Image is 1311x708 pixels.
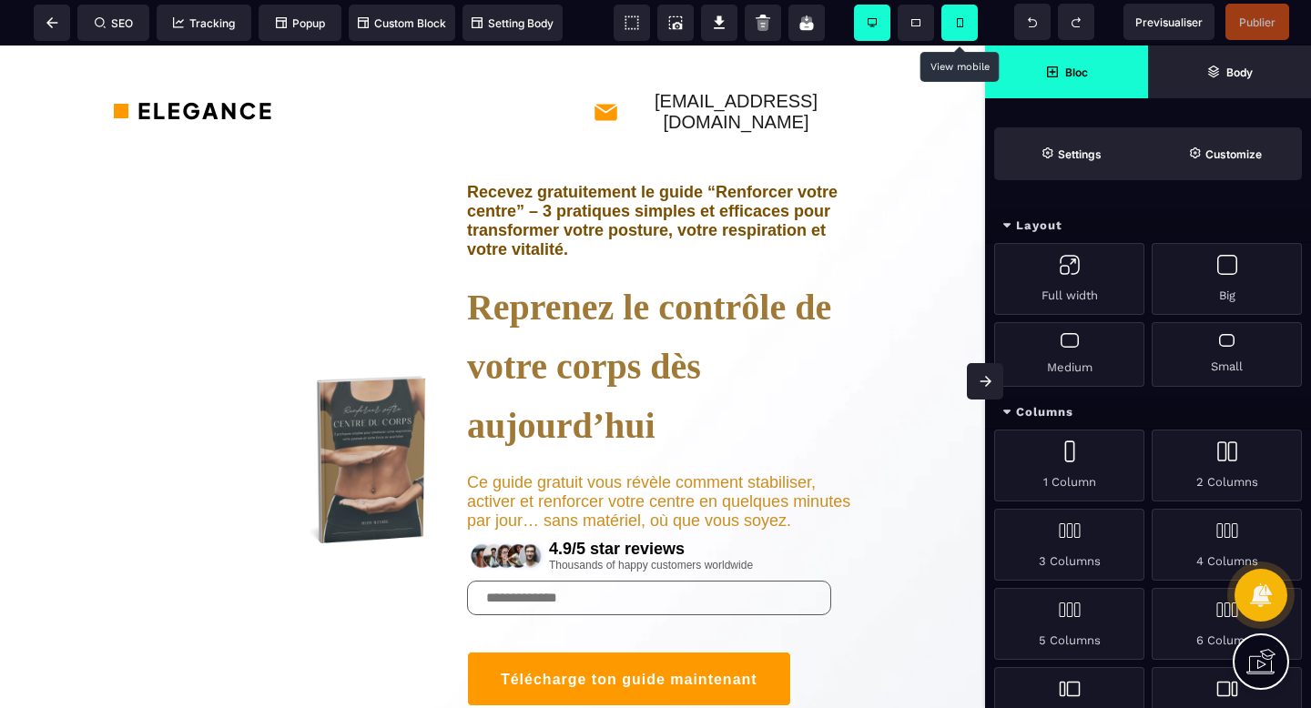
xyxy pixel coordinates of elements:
span: Open Blocks [985,46,1148,98]
strong: Customize [1205,147,1262,161]
span: Previsualiser [1135,15,1203,29]
div: Big [1152,243,1302,315]
div: Full width [994,243,1144,315]
span: Preview [1123,4,1214,40]
div: Columns [985,396,1311,430]
div: Layout [985,209,1311,243]
img: 36a31ef8dffae9761ab5e8e4264402e5_logo.png [114,51,271,78]
img: b5817189f640a198fbbb5bc8c2515528_10.png [264,199,467,519]
div: Medium [994,322,1144,387]
strong: Settings [1058,147,1102,161]
span: Open Style Manager [1148,127,1302,180]
div: 3 Columns [994,509,1144,581]
text: [EMAIL_ADDRESS][DOMAIN_NAME] [619,46,853,87]
div: 1 Column [994,430,1144,501]
img: 8aeef015e0ebd4251a34490ffea99928_mail.png [593,54,619,80]
div: Small [1152,322,1302,387]
div: 6 Columns [1152,588,1302,660]
strong: Body [1226,66,1253,79]
span: Screenshot [657,5,694,41]
span: Popup [276,16,325,30]
span: Settings [994,127,1148,180]
img: 7ce4f1d884bec3e3122cfe95a8df0004_rating.png [467,492,549,529]
span: SEO [95,16,133,30]
span: View components [614,5,650,41]
div: 4 Columns [1152,509,1302,581]
span: Custom Block [358,16,446,30]
span: Setting Body [472,16,554,30]
span: Tracking [173,16,235,30]
div: 2 Columns [1152,430,1302,501]
strong: Bloc [1065,66,1088,79]
span: Publier [1239,15,1275,29]
div: 5 Columns [994,588,1144,660]
span: Open Layer Manager [1148,46,1311,98]
button: Télécharge ton guide maintenant [467,606,791,661]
